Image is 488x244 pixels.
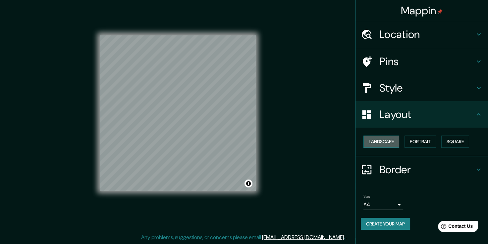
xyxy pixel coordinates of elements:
button: Toggle attribution [244,180,252,187]
button: Portrait [405,136,436,148]
iframe: Help widget launcher [429,218,481,237]
div: Layout [355,101,488,128]
div: . [346,233,347,241]
button: Landscape [363,136,399,148]
label: Size [363,193,370,199]
div: Pins [355,48,488,75]
div: . [345,233,346,241]
h4: Mappin [401,4,443,17]
canvas: Map [100,35,256,191]
a: [EMAIL_ADDRESS][DOMAIN_NAME] [262,234,344,241]
p: Any problems, suggestions, or concerns please email . [141,233,345,241]
button: Create your map [361,218,410,230]
h4: Location [379,28,475,41]
div: A4 [363,199,403,210]
div: Location [355,21,488,48]
div: Border [355,156,488,183]
h4: Border [379,163,475,176]
img: pin-icon.png [437,9,443,14]
h4: Style [379,81,475,95]
button: Square [441,136,469,148]
h4: Layout [379,108,475,121]
h4: Pins [379,55,475,68]
div: Style [355,75,488,101]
